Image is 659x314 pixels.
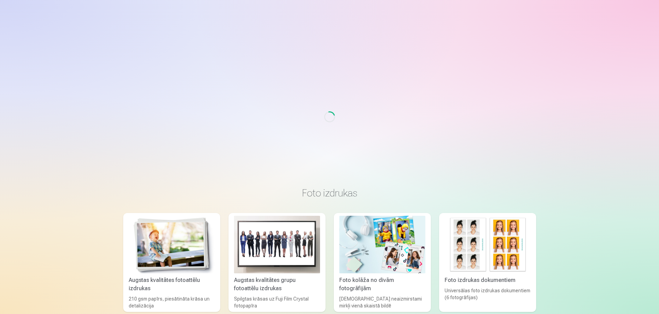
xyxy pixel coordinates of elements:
img: Foto izdrukas dokumentiem [445,216,531,273]
a: Foto kolāža no divām fotogrāfijāmFoto kolāža no divām fotogrāfijām[DEMOGRAPHIC_DATA] neaizmirstam... [334,213,431,312]
div: Foto izdrukas dokumentiem [442,276,533,284]
div: Foto kolāža no divām fotogrāfijām [337,276,428,293]
div: [DEMOGRAPHIC_DATA] neaizmirstami mirkļi vienā skaistā bildē [337,295,428,309]
div: Universālas foto izdrukas dokumentiem (6 fotogrāfijas) [442,287,533,309]
img: Augstas kvalitātes grupu fotoattēlu izdrukas [234,216,320,273]
div: 210 gsm papīrs, piesātināta krāsa un detalizācija [126,295,217,309]
a: Augstas kvalitātes fotoattēlu izdrukasAugstas kvalitātes fotoattēlu izdrukas210 gsm papīrs, piesā... [123,213,220,312]
h3: Foto izdrukas [129,187,531,199]
div: Augstas kvalitātes fotoattēlu izdrukas [126,276,217,293]
a: Augstas kvalitātes grupu fotoattēlu izdrukasAugstas kvalitātes grupu fotoattēlu izdrukasSpilgtas ... [228,213,326,312]
div: Augstas kvalitātes grupu fotoattēlu izdrukas [231,276,323,293]
a: Foto izdrukas dokumentiemFoto izdrukas dokumentiemUniversālas foto izdrukas dokumentiem (6 fotogr... [439,213,536,312]
div: Spilgtas krāsas uz Fuji Film Crystal fotopapīra [231,295,323,309]
img: Foto kolāža no divām fotogrāfijām [339,216,425,273]
img: Augstas kvalitātes fotoattēlu izdrukas [129,216,215,273]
